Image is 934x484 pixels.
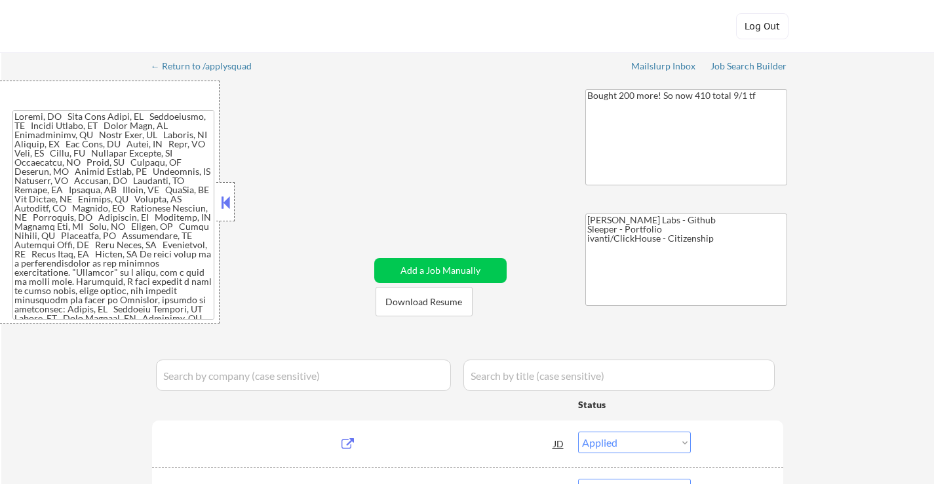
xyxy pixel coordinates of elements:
div: ← Return to /applysquad [151,62,264,71]
div: Status [578,392,691,416]
a: Mailslurp Inbox [631,61,697,74]
button: Log Out [736,13,788,39]
div: Mailslurp Inbox [631,62,697,71]
a: ← Return to /applysquad [151,61,264,74]
button: Download Resume [376,287,473,316]
div: JD [553,432,566,455]
input: Search by company (case sensitive) [156,360,451,391]
input: Search by title (case sensitive) [463,360,775,391]
a: Job Search Builder [710,61,787,74]
div: Job Search Builder [710,62,787,71]
button: Add a Job Manually [374,258,507,283]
